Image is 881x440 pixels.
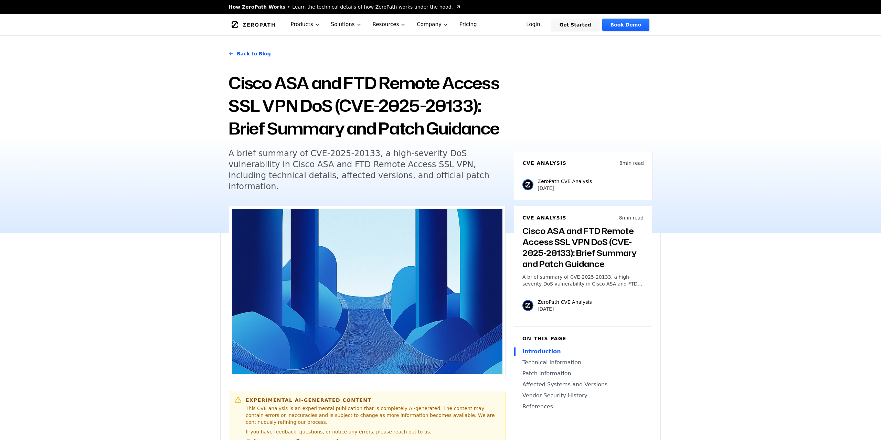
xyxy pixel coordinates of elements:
p: A brief summary of CVE-2025-20133, a high-severity DoS vulnerability in Cisco ASA and FTD Remote ... [522,273,644,287]
span: Learn the technical details of how ZeroPath works under the hood. [292,3,453,10]
p: If you have feedback, questions, or notice any errors, please reach out to us. [246,428,500,435]
button: Solutions [326,14,367,35]
img: ZeroPath CVE Analysis [522,179,533,190]
p: This CVE analysis is an experimental publication that is completely AI-generated. The content may... [246,405,500,426]
img: Cisco ASA and FTD Remote Access SSL VPN DoS (CVE-2025-20133): Brief Summary and Patch Guidance [232,209,502,374]
h6: On this page [522,335,644,342]
a: How ZeroPath WorksLearn the technical details of how ZeroPath works under the hood. [229,3,461,10]
a: Vendor Security History [522,391,644,400]
button: Resources [367,14,412,35]
a: Book Demo [602,19,649,31]
h3: Cisco ASA and FTD Remote Access SSL VPN DoS (CVE-2025-20133): Brief Summary and Patch Guidance [522,225,644,269]
a: Back to Blog [229,44,271,63]
h1: Cisco ASA and FTD Remote Access SSL VPN DoS (CVE-2025-20133): Brief Summary and Patch Guidance [229,72,506,140]
h6: CVE Analysis [522,160,566,167]
p: ZeroPath CVE Analysis [538,299,592,305]
a: Technical Information [522,358,644,367]
a: Patch Information [522,369,644,378]
nav: Global [220,14,661,35]
p: [DATE] [538,185,592,192]
button: Company [411,14,454,35]
h6: CVE Analysis [522,214,566,221]
a: Affected Systems and Versions [522,380,644,389]
p: 8 min read [619,160,644,167]
p: [DATE] [538,305,592,312]
p: ZeroPath CVE Analysis [538,178,592,185]
a: Introduction [522,347,644,356]
a: Get Started [551,19,599,31]
h6: Experimental AI-Generated Content [246,397,500,404]
h5: A brief summary of CVE-2025-20133, a high-severity DoS vulnerability in Cisco ASA and FTD Remote ... [229,148,493,192]
a: References [522,403,644,411]
img: ZeroPath CVE Analysis [522,300,533,311]
a: Login [518,19,549,31]
span: How ZeroPath Works [229,3,285,10]
button: Products [285,14,326,35]
a: Pricing [454,14,482,35]
p: 8 min read [619,214,644,221]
